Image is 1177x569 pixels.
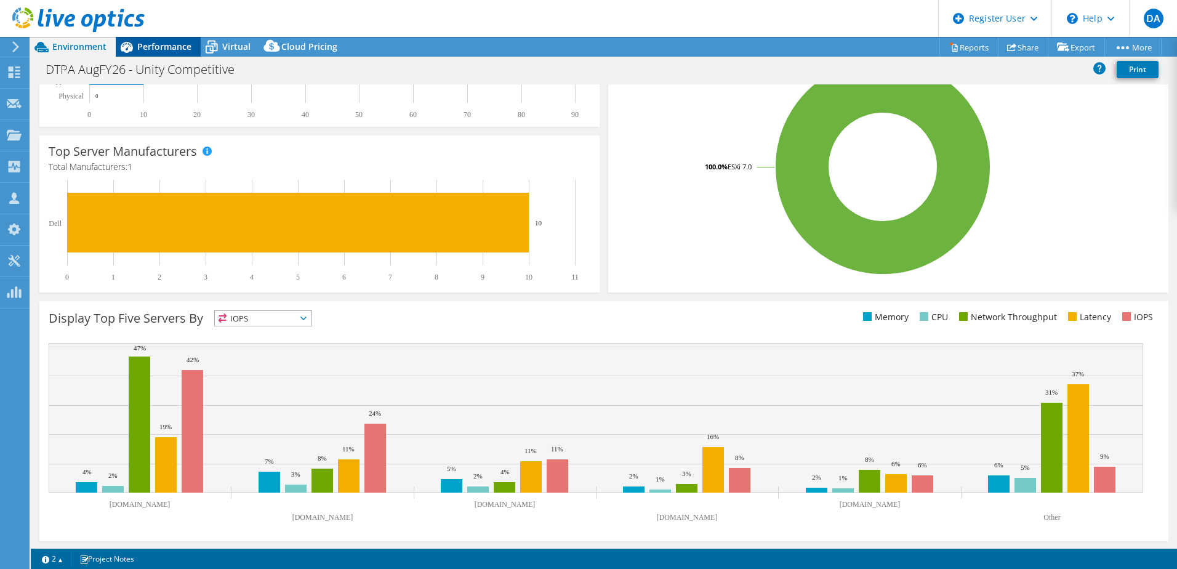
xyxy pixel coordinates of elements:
[318,454,327,462] text: 8%
[281,41,337,52] span: Cloud Pricing
[535,219,542,227] text: 10
[65,273,69,281] text: 0
[127,161,132,172] span: 1
[840,500,901,509] text: [DOMAIN_NAME]
[140,110,147,119] text: 10
[222,41,251,52] span: Virtual
[918,461,927,469] text: 6%
[204,273,207,281] text: 3
[215,311,311,326] span: IOPS
[891,460,901,467] text: 6%
[1065,310,1111,324] li: Latency
[1045,389,1058,396] text: 31%
[1117,61,1159,78] a: Print
[291,470,300,478] text: 3%
[265,458,274,465] text: 7%
[82,468,92,475] text: 4%
[571,273,579,281] text: 11
[435,273,438,281] text: 8
[110,500,171,509] text: [DOMAIN_NAME]
[656,475,665,483] text: 1%
[49,145,197,158] h3: Top Server Manufacturers
[1048,38,1105,57] a: Export
[682,470,691,477] text: 3%
[464,110,471,119] text: 70
[1043,513,1060,522] text: Other
[159,423,172,430] text: 19%
[134,344,146,352] text: 47%
[475,500,536,509] text: [DOMAIN_NAME]
[473,472,483,480] text: 2%
[657,513,718,522] text: [DOMAIN_NAME]
[705,162,728,171] tspan: 100.0%
[812,474,821,481] text: 2%
[33,551,71,567] a: 2
[1021,464,1030,471] text: 5%
[52,41,106,52] span: Environment
[998,38,1048,57] a: Share
[369,410,381,417] text: 24%
[137,41,191,52] span: Performance
[409,110,417,119] text: 60
[838,474,848,482] text: 1%
[571,110,579,119] text: 90
[447,465,456,472] text: 5%
[87,110,91,119] text: 0
[187,356,199,363] text: 42%
[296,273,300,281] text: 5
[1100,453,1109,460] text: 9%
[939,38,998,57] a: Reports
[1072,370,1084,377] text: 37%
[525,273,532,281] text: 10
[95,93,98,99] text: 0
[40,63,254,76] h1: DTPA AugFY26 - Unity Competitive
[865,456,874,463] text: 8%
[500,468,510,475] text: 4%
[58,92,84,100] text: Physical
[707,433,719,440] text: 16%
[518,110,525,119] text: 80
[481,273,484,281] text: 9
[292,513,353,522] text: [DOMAIN_NAME]
[355,110,363,119] text: 50
[49,160,590,174] h4: Total Manufacturers:
[1144,9,1163,28] span: DA
[250,273,254,281] text: 4
[994,461,1003,469] text: 6%
[388,273,392,281] text: 7
[728,162,752,171] tspan: ESXi 7.0
[193,110,201,119] text: 20
[629,472,638,480] text: 2%
[342,445,355,453] text: 11%
[551,445,563,453] text: 11%
[1119,310,1153,324] li: IOPS
[524,447,537,454] text: 11%
[1067,13,1078,24] svg: \n
[111,273,115,281] text: 1
[158,273,161,281] text: 2
[71,551,143,567] a: Project Notes
[49,219,62,228] text: Dell
[735,454,744,461] text: 8%
[302,110,309,119] text: 40
[956,310,1057,324] li: Network Throughput
[342,273,346,281] text: 6
[1104,38,1162,57] a: More
[247,110,255,119] text: 30
[860,310,909,324] li: Memory
[917,310,948,324] li: CPU
[108,472,118,479] text: 2%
